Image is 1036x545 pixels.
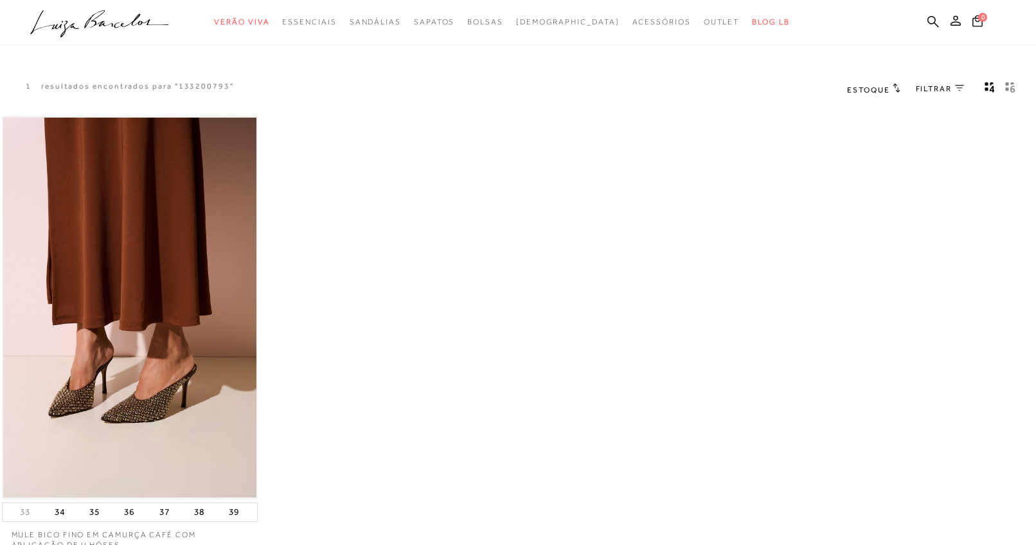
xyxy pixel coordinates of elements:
: resultados encontrados para "133200793" [41,81,234,92]
a: categoryNavScreenReaderText [467,10,503,34]
span: Outlet [704,17,740,26]
button: 39 [225,503,243,521]
a: categoryNavScreenReaderText [350,10,401,34]
button: 33 [16,506,34,518]
p: 1 [26,81,31,92]
button: Mostrar 4 produtos por linha [981,81,999,98]
a: categoryNavScreenReaderText [704,10,740,34]
a: categoryNavScreenReaderText [282,10,336,34]
button: 34 [51,503,69,521]
button: 36 [120,503,138,521]
button: gridText6Desc [1001,81,1019,98]
a: BLOG LB [752,10,789,34]
span: 0 [978,13,987,22]
span: Verão Viva [214,17,269,26]
img: MULE BICO FINO EM CAMURÇA CAFÉ COM APLICAÇÃO DE ILHÓSES [3,118,256,497]
span: [DEMOGRAPHIC_DATA] [516,17,620,26]
span: Estoque [847,85,889,94]
span: Sapatos [414,17,454,26]
a: categoryNavScreenReaderText [414,10,454,34]
button: 35 [85,503,103,521]
span: Acessórios [632,17,691,26]
span: BLOG LB [752,17,789,26]
span: Sandálias [350,17,401,26]
button: 37 [156,503,174,521]
a: categoryNavScreenReaderText [632,10,691,34]
span: Bolsas [467,17,503,26]
button: 0 [969,14,987,31]
a: noSubCategoriesText [516,10,620,34]
span: FILTRAR [916,84,952,94]
a: categoryNavScreenReaderText [214,10,269,34]
span: Essenciais [282,17,336,26]
button: 38 [190,503,208,521]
